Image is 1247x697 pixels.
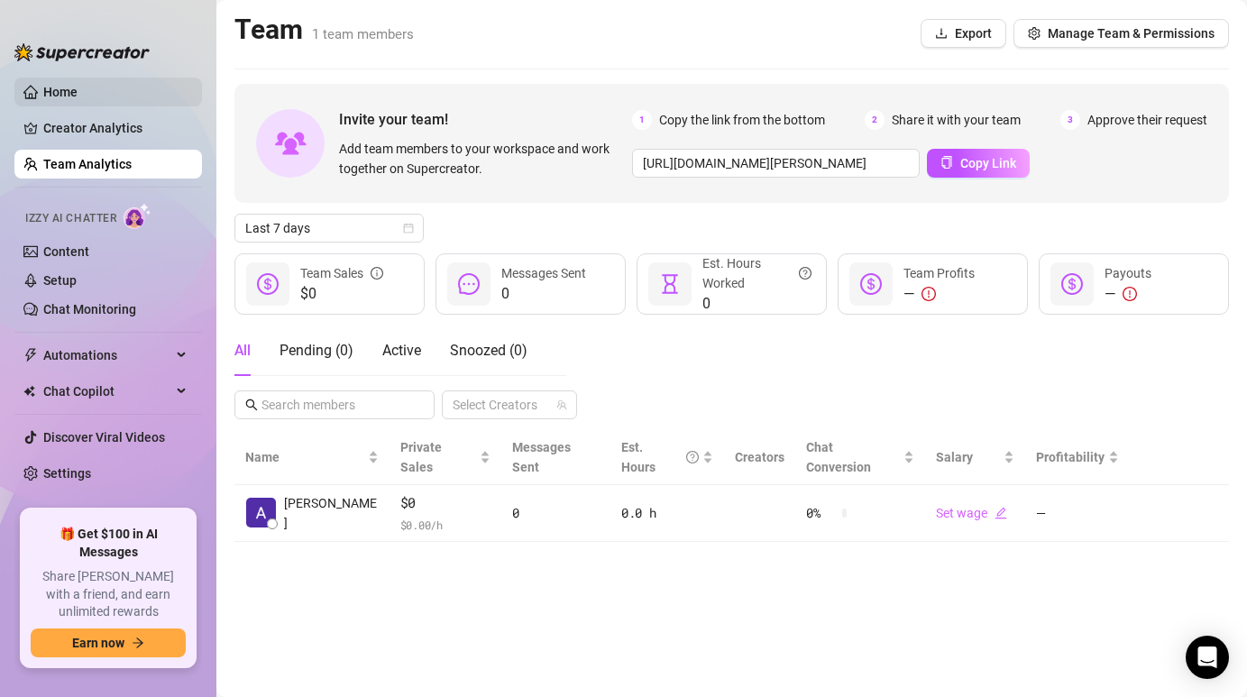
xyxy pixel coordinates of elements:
[31,628,186,657] button: Earn nowarrow-right
[903,266,975,280] span: Team Profits
[43,466,91,481] a: Settings
[234,13,414,47] h2: Team
[257,273,279,295] span: dollar-circle
[940,156,953,169] span: copy
[1105,283,1151,305] div: —
[43,273,77,288] a: Setup
[1025,485,1130,542] td: —
[458,273,480,295] span: message
[400,492,491,514] span: $0
[621,503,713,523] div: 0.0 h
[702,253,811,293] div: Est. Hours Worked
[501,283,586,305] span: 0
[25,210,116,227] span: Izzy AI Chatter
[1048,26,1215,41] span: Manage Team & Permissions
[14,43,150,61] img: logo-BBDzfeDw.svg
[339,108,632,131] span: Invite your team!
[1123,287,1137,301] span: exclamation-circle
[31,526,186,561] span: 🎁 Get $100 in AI Messages
[936,506,1007,520] a: Set wageedit
[921,19,1006,48] button: Export
[1087,110,1207,130] span: Approve their request
[632,110,652,130] span: 1
[246,498,276,527] img: Annie Hill
[261,395,409,415] input: Search members
[280,340,353,362] div: Pending ( 0 )
[43,302,136,316] a: Chat Monitoring
[1036,450,1105,464] span: Profitability
[659,110,825,130] span: Copy the link from the bottom
[234,340,251,362] div: All
[23,348,38,362] span: thunderbolt
[43,244,89,259] a: Content
[245,447,364,467] span: Name
[234,430,390,485] th: Name
[556,399,567,410] span: team
[312,26,414,42] span: 1 team members
[927,149,1030,178] button: Copy Link
[1060,110,1080,130] span: 3
[935,27,948,40] span: download
[1013,19,1229,48] button: Manage Team & Permissions
[382,342,421,359] span: Active
[955,26,992,41] span: Export
[339,139,625,179] span: Add team members to your workspace and work together on Supercreator.
[43,341,171,370] span: Automations
[892,110,1021,130] span: Share it with your team
[501,266,586,280] span: Messages Sent
[921,287,936,301] span: exclamation-circle
[43,157,132,171] a: Team Analytics
[245,215,413,242] span: Last 7 days
[995,507,1007,519] span: edit
[284,493,379,533] span: [PERSON_NAME]
[1186,636,1229,679] div: Open Intercom Messenger
[702,293,811,315] span: 0
[31,568,186,621] span: Share [PERSON_NAME] with a friend, and earn unlimited rewards
[300,263,383,283] div: Team Sales
[43,430,165,445] a: Discover Viral Videos
[400,440,442,474] span: Private Sales
[806,440,871,474] span: Chat Conversion
[450,342,527,359] span: Snoozed ( 0 )
[621,437,699,477] div: Est. Hours
[512,440,571,474] span: Messages Sent
[72,636,124,650] span: Earn now
[806,503,835,523] span: 0 %
[936,450,973,464] span: Salary
[43,377,171,406] span: Chat Copilot
[860,273,882,295] span: dollar-circle
[512,503,600,523] div: 0
[132,637,144,649] span: arrow-right
[245,399,258,411] span: search
[903,283,975,305] div: —
[124,203,151,229] img: AI Chatter
[403,223,414,234] span: calendar
[1061,273,1083,295] span: dollar-circle
[1028,27,1041,40] span: setting
[23,385,35,398] img: Chat Copilot
[686,437,699,477] span: question-circle
[1105,266,1151,280] span: Payouts
[400,516,491,534] span: $ 0.00 /h
[300,283,383,305] span: $0
[960,156,1016,170] span: Copy Link
[799,253,811,293] span: question-circle
[43,85,78,99] a: Home
[371,263,383,283] span: info-circle
[865,110,885,130] span: 2
[724,430,795,485] th: Creators
[659,273,681,295] span: hourglass
[43,114,188,142] a: Creator Analytics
